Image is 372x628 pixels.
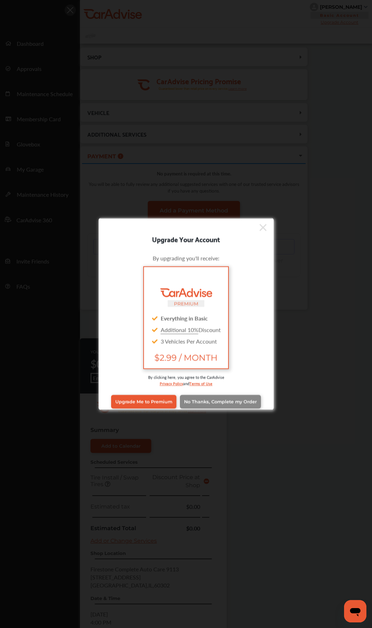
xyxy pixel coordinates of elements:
strong: Everything in Basic [161,314,208,322]
a: Upgrade Me to Premium [111,395,176,408]
div: By upgrading you'll receive: [109,254,263,262]
u: Additional 10% [161,325,198,333]
span: $2.99 / MONTH [149,352,222,362]
div: By clicking here, you agree to the CarAdvise and [109,374,263,393]
a: Terms of Use [189,380,212,386]
div: Upgrade Your Account [99,233,273,244]
iframe: Button to launch messaging window [344,600,366,622]
a: No Thanks, Complete my Order [180,395,261,408]
span: No Thanks, Complete my Order [184,399,257,404]
div: 3 Vehicles Per Account [149,335,222,347]
span: Upgrade Me to Premium [115,399,172,404]
span: Discount [161,325,221,333]
small: PREMIUM [174,301,198,306]
a: Privacy Policy [160,380,183,386]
